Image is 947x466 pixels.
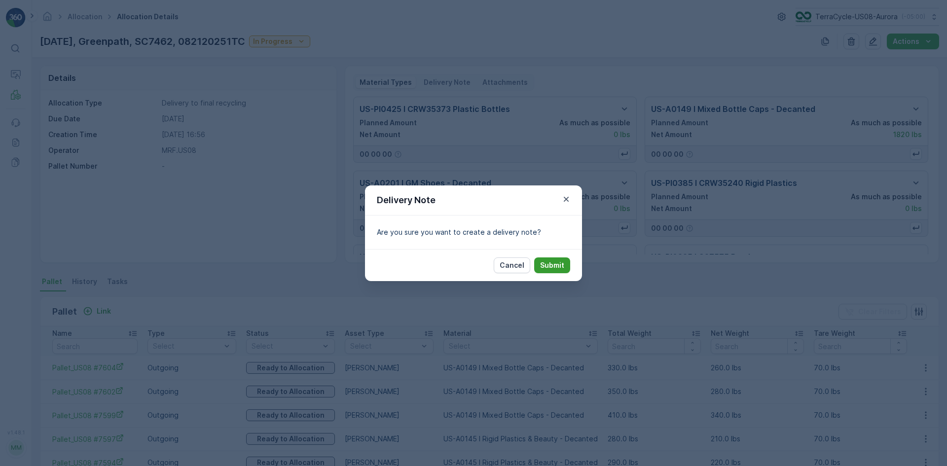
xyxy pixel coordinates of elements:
[500,260,524,270] p: Cancel
[494,257,530,273] button: Cancel
[534,257,570,273] button: Submit
[377,193,436,207] p: Delivery Note
[377,227,570,237] p: Are you sure you want to create a delivery note?
[540,260,564,270] p: Submit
